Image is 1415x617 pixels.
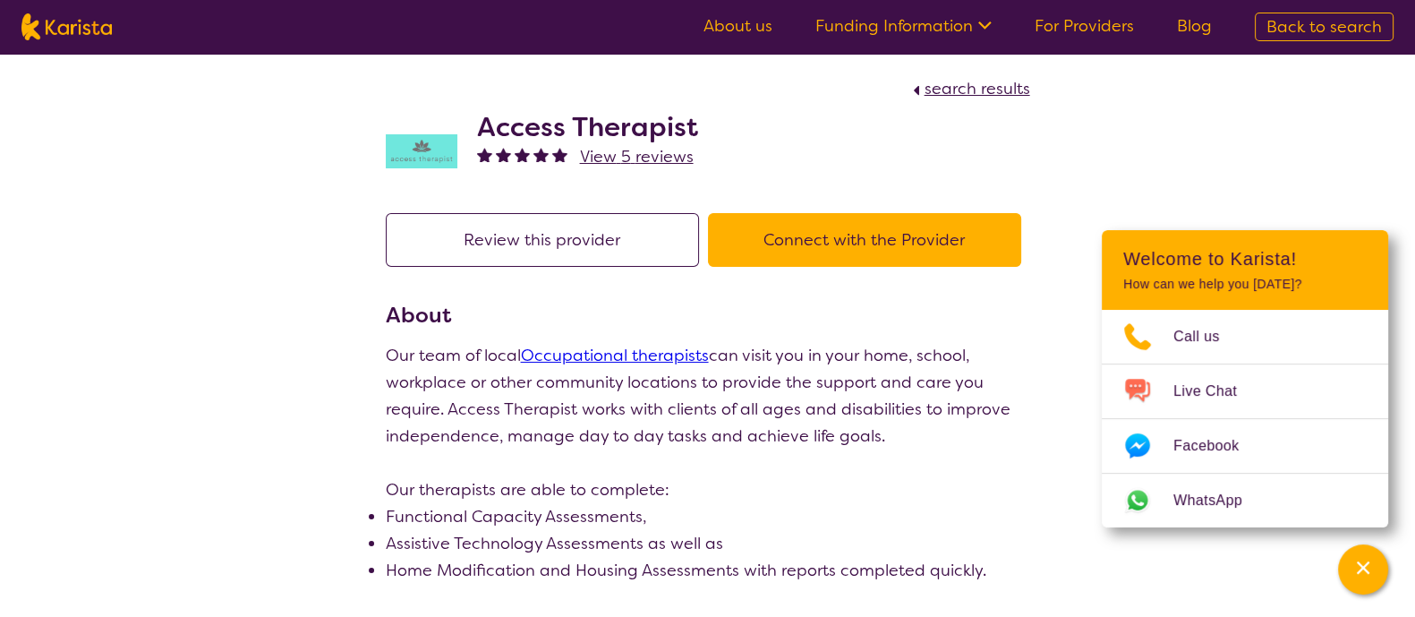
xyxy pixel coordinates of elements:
[1173,323,1241,350] span: Call us
[496,147,511,162] img: fullstar
[552,147,567,162] img: fullstar
[580,143,694,170] a: View 5 reviews
[1123,248,1367,270] h2: Welcome to Karista!
[21,13,112,40] img: Karista logo
[580,146,694,167] span: View 5 reviews
[925,78,1030,99] span: search results
[908,78,1030,99] a: search results
[477,111,698,143] h2: Access Therapist
[386,530,1030,557] li: Assistive Technology Assessments as well as
[708,213,1021,267] button: Connect with the Provider
[521,345,709,366] a: Occupational therapists
[477,147,492,162] img: fullstar
[1266,16,1382,38] span: Back to search
[533,147,549,162] img: fullstar
[386,134,457,167] img: cktbnxwkhfbtgjchyhrl.png
[386,557,1030,584] li: Home Modification and Housing Assessments with reports completed quickly.
[1177,15,1212,37] a: Blog
[1173,433,1260,459] span: Facebook
[1102,474,1388,527] a: Web link opens in a new tab.
[386,229,708,251] a: Review this provider
[515,147,530,162] img: fullstar
[1102,230,1388,527] div: Channel Menu
[1255,13,1394,41] a: Back to search
[1173,378,1258,405] span: Live Chat
[708,229,1030,251] a: Connect with the Provider
[1035,15,1134,37] a: For Providers
[386,476,1030,503] p: Our therapists are able to complete:
[386,503,1030,530] li: Functional Capacity Assessments,
[1102,310,1388,527] ul: Choose channel
[815,15,992,37] a: Funding Information
[1123,277,1367,292] p: How can we help you [DATE]?
[386,213,699,267] button: Review this provider
[386,342,1030,450] p: Our team of local can visit you in your home, school, workplace or other community locations to p...
[1173,487,1264,514] span: WhatsApp
[386,299,1030,331] h3: About
[1338,544,1388,595] button: Channel Menu
[703,15,772,37] a: About us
